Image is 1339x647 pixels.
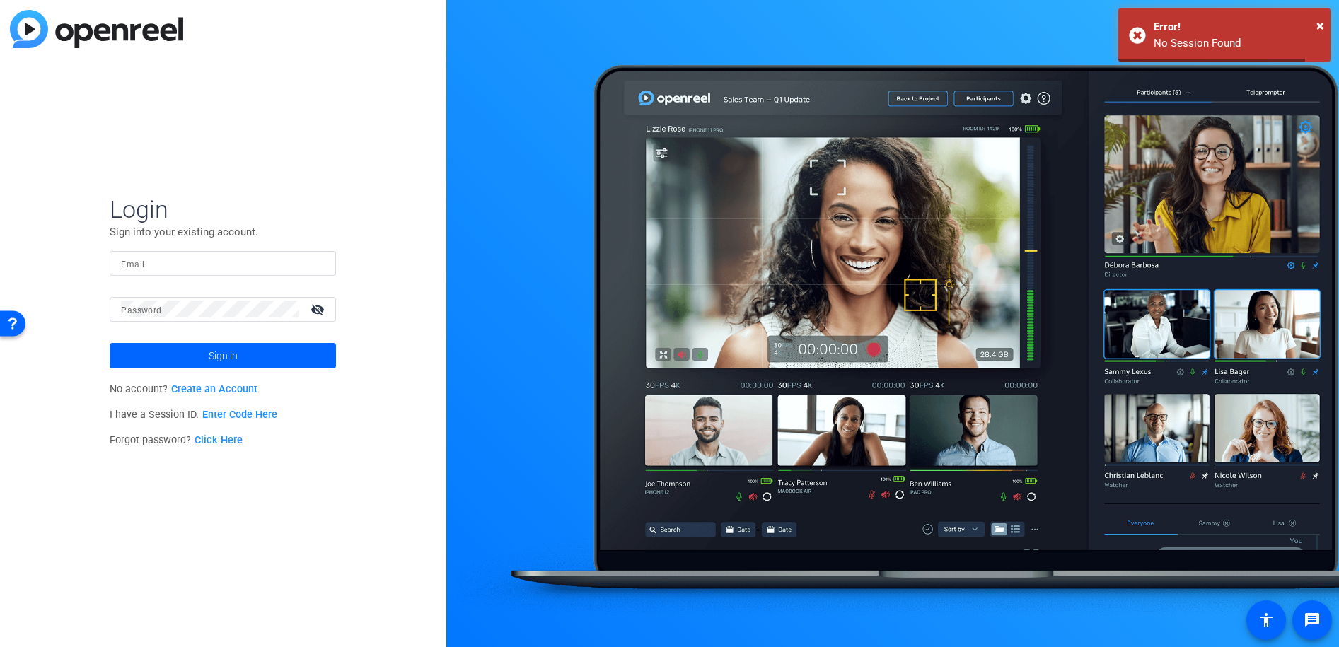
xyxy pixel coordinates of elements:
a: Create an Account [171,383,257,395]
mat-label: Password [121,305,161,315]
div: No Session Found [1154,35,1320,52]
input: Enter Email Address [121,255,325,272]
a: Click Here [195,434,243,446]
mat-icon: accessibility [1258,612,1275,629]
span: Login [110,194,336,224]
span: No account? [110,383,257,395]
mat-icon: message [1304,612,1321,629]
span: Forgot password? [110,434,243,446]
span: Sign in [209,338,238,373]
a: Enter Code Here [202,409,277,421]
mat-label: Email [121,260,144,269]
p: Sign into your existing account. [110,224,336,240]
img: blue-gradient.svg [10,10,183,48]
div: Error! [1154,19,1320,35]
mat-icon: visibility_off [302,299,336,320]
button: Close [1316,15,1324,36]
button: Sign in [110,343,336,368]
span: × [1316,17,1324,34]
span: I have a Session ID. [110,409,277,421]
